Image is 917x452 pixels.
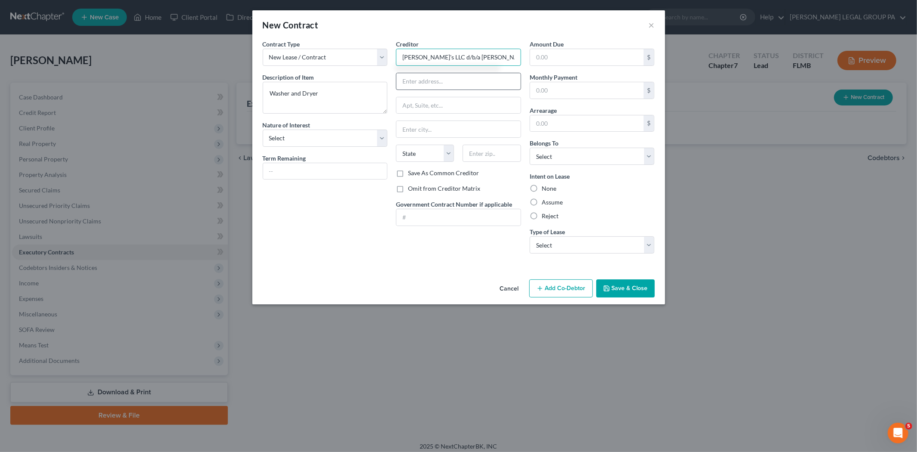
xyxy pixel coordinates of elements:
span: Creditor [396,40,419,48]
button: Save & Close [596,279,655,297]
label: Monthly Payment [530,73,577,82]
span: 5 [905,423,912,430]
label: None [542,184,556,193]
button: × [649,20,655,30]
span: Description of Item [263,74,314,81]
label: Intent on Lease [530,172,570,181]
input: Apt, Suite, etc... [396,97,521,114]
label: Omit from Creditor Matrix [408,184,480,193]
label: Amount Due [530,40,564,49]
label: Reject [542,212,558,220]
label: Save As Common Creditor [408,169,479,177]
div: $ [644,82,654,99]
label: Term Remaining [263,154,306,163]
label: Government Contract Number if applicable [396,200,512,209]
span: Belongs To [530,139,558,147]
label: Arrearage [530,106,557,115]
span: Type of Lease [530,228,565,235]
div: $ [644,115,654,132]
button: Add Co-Debtor [529,279,593,297]
input: 0.00 [530,49,644,65]
input: 0.00 [530,82,644,99]
div: New Contract [263,19,319,31]
input: 0.00 [530,115,644,132]
label: Contract Type [263,40,300,49]
button: Cancel [493,280,526,297]
label: Nature of Interest [263,121,310,130]
input: Enter city... [396,121,521,137]
label: Assume [542,198,563,207]
div: $ [644,49,654,65]
input: Search creditor by name... [396,49,521,66]
input: Enter zip.. [463,145,521,162]
iframe: Intercom live chat [888,423,908,443]
input: Enter address... [396,73,521,90]
input: -- [263,163,387,180]
input: # [396,209,521,226]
